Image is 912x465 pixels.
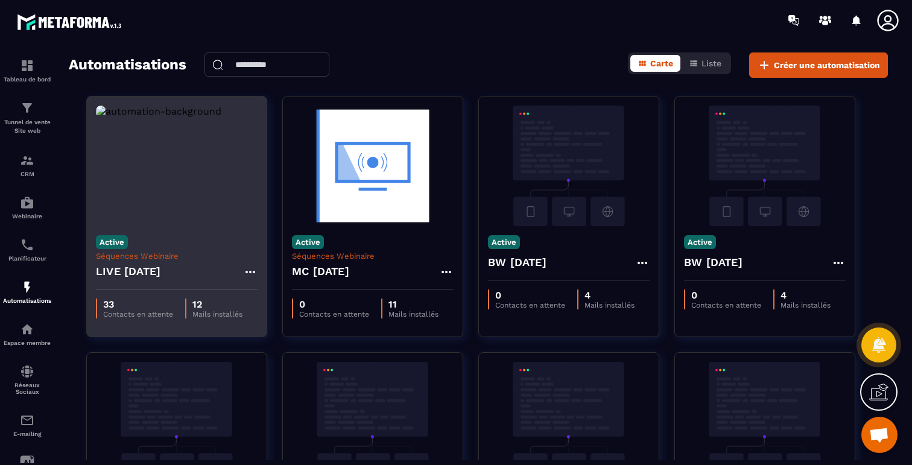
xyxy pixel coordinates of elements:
[292,263,349,280] h4: MC [DATE]
[684,254,743,271] h4: BW [DATE]
[691,301,761,309] p: Contacts en attente
[3,271,51,313] a: automationsautomationsAutomatisations
[3,76,51,83] p: Tableau de bord
[488,106,650,226] img: automation-background
[96,263,160,280] h4: LIVE [DATE]
[650,59,673,68] span: Carte
[684,106,846,226] img: automation-background
[3,92,51,144] a: formationformationTunnel de vente Site web
[20,59,34,73] img: formation
[20,238,34,252] img: scheduler
[488,254,546,271] h4: BW [DATE]
[3,431,51,437] p: E-mailing
[20,413,34,428] img: email
[96,251,258,261] p: Séquences Webinaire
[20,101,34,115] img: formation
[495,289,565,301] p: 0
[3,118,51,135] p: Tunnel de vente Site web
[3,213,51,220] p: Webinaire
[96,106,258,226] img: automation-background
[774,59,880,71] span: Créer une automatisation
[3,171,51,177] p: CRM
[630,55,680,72] button: Carte
[488,235,520,249] p: Active
[192,310,242,318] p: Mails installés
[20,280,34,294] img: automations
[299,299,369,310] p: 0
[3,382,51,395] p: Réseaux Sociaux
[684,235,716,249] p: Active
[781,289,831,301] p: 4
[20,364,34,379] img: social-network
[3,229,51,271] a: schedulerschedulerPlanificateur
[292,251,454,261] p: Séquences Webinaire
[3,255,51,262] p: Planificateur
[495,301,565,309] p: Contacts en attente
[17,11,125,33] img: logo
[69,52,186,78] h2: Automatisations
[299,310,369,318] p: Contacts en attente
[20,322,34,337] img: automations
[20,195,34,210] img: automations
[3,144,51,186] a: formationformationCRM
[103,299,173,310] p: 33
[781,301,831,309] p: Mails installés
[3,355,51,404] a: social-networksocial-networkRéseaux Sociaux
[388,310,439,318] p: Mails installés
[861,417,898,453] div: Ouvrir le chat
[292,235,324,249] p: Active
[691,289,761,301] p: 0
[3,297,51,304] p: Automatisations
[584,289,635,301] p: 4
[682,55,729,72] button: Liste
[584,301,635,309] p: Mails installés
[3,340,51,346] p: Espace membre
[749,52,888,78] button: Créer une automatisation
[3,186,51,229] a: automationsautomationsWebinaire
[3,49,51,92] a: formationformationTableau de bord
[3,313,51,355] a: automationsautomationsEspace membre
[20,153,34,168] img: formation
[96,235,128,249] p: Active
[103,310,173,318] p: Contacts en attente
[3,404,51,446] a: emailemailE-mailing
[192,299,242,310] p: 12
[701,59,721,68] span: Liste
[292,106,454,226] img: automation-background
[388,299,439,310] p: 11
